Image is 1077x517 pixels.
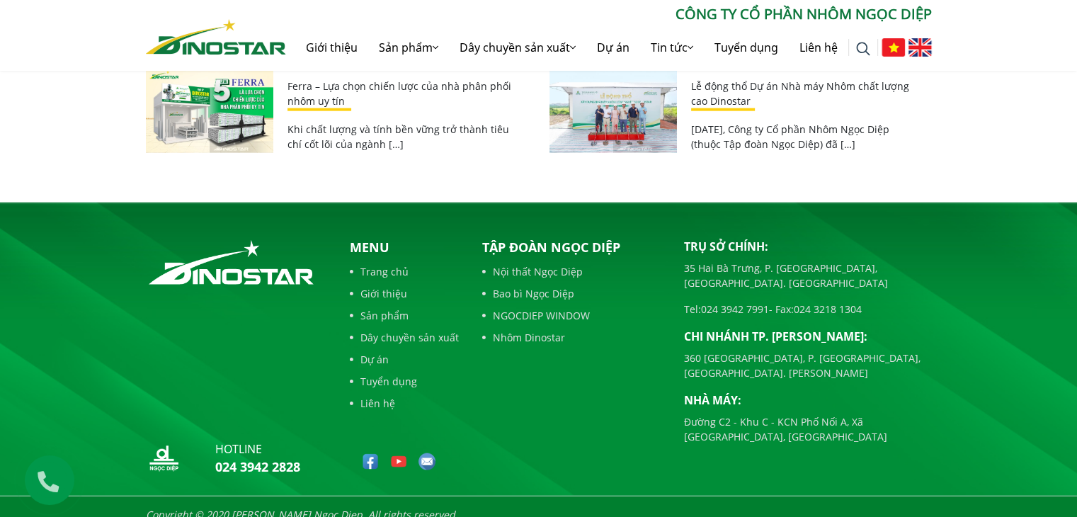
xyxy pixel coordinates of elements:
[684,414,932,444] p: Đường C2 - Khu C - KCN Phố Nối A, Xã [GEOGRAPHIC_DATA], [GEOGRAPHIC_DATA]
[286,4,932,25] p: CÔNG TY CỔ PHẦN NHÔM NGỌC DIỆP
[640,25,704,70] a: Tin tức
[684,238,932,255] p: Trụ sở chính:
[146,68,273,154] img: Ferra – Lựa chọn chiến lược của nhà phân phối nhôm uy tín
[684,392,932,409] p: Nhà máy:
[215,458,300,475] a: 024 3942 2828
[789,25,848,70] a: Liên hệ
[691,122,918,152] p: [DATE], Công ty Cổ phần Nhôm Ngọc Diệp (thuộc Tập đoàn Ngọc Diệp) đã […]
[882,38,905,57] img: Tiếng Việt
[482,308,663,323] a: NGOCDIEP WINDOW
[350,374,459,389] a: Tuyển dụng
[368,25,449,70] a: Sản phẩm
[295,25,368,70] a: Giới thiệu
[449,25,586,70] a: Dây chuyền sản xuất
[287,79,511,108] a: Ferra – Lựa chọn chiến lược của nhà phân phối nhôm uy tín
[146,441,181,476] img: logo_nd_footer
[684,328,932,345] p: Chi nhánh TP. [PERSON_NAME]:
[549,68,677,154] img: Lễ động thổ Dự án Nhà máy Nhôm chất lượng cao Dinostar
[350,330,459,345] a: Dây chuyền sản xuất
[350,238,459,257] p: Menu
[350,396,459,411] a: Liên hệ
[684,302,932,317] p: Tel: - Fax:
[350,352,459,367] a: Dự án
[350,264,459,279] a: Trang chủ
[908,38,932,57] img: English
[215,441,300,458] p: hotline
[482,238,663,257] p: Tập đoàn Ngọc Diệp
[856,42,870,56] img: search
[701,302,769,316] a: 024 3942 7991
[287,122,514,152] p: Khi chất lượng và tính bền vững trở thành tiêu chí cốt lõi của ngành […]
[794,302,862,316] a: 024 3218 1304
[350,308,459,323] a: Sản phẩm
[684,351,932,380] p: 360 [GEOGRAPHIC_DATA], P. [GEOGRAPHIC_DATA], [GEOGRAPHIC_DATA]. [PERSON_NAME]
[586,25,640,70] a: Dự án
[482,264,663,279] a: Nội thất Ngọc Diệp
[482,286,663,301] a: Bao bì Ngọc Diệp
[704,25,789,70] a: Tuyển dụng
[684,261,932,290] p: 35 Hai Bà Trưng, P. [GEOGRAPHIC_DATA], [GEOGRAPHIC_DATA]. [GEOGRAPHIC_DATA]
[350,286,459,301] a: Giới thiệu
[146,19,286,55] img: Nhôm Dinostar
[146,238,317,288] img: logo_footer
[691,79,909,108] a: Lễ động thổ Dự án Nhà máy Nhôm chất lượng cao Dinostar
[482,330,663,345] a: Nhôm Dinostar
